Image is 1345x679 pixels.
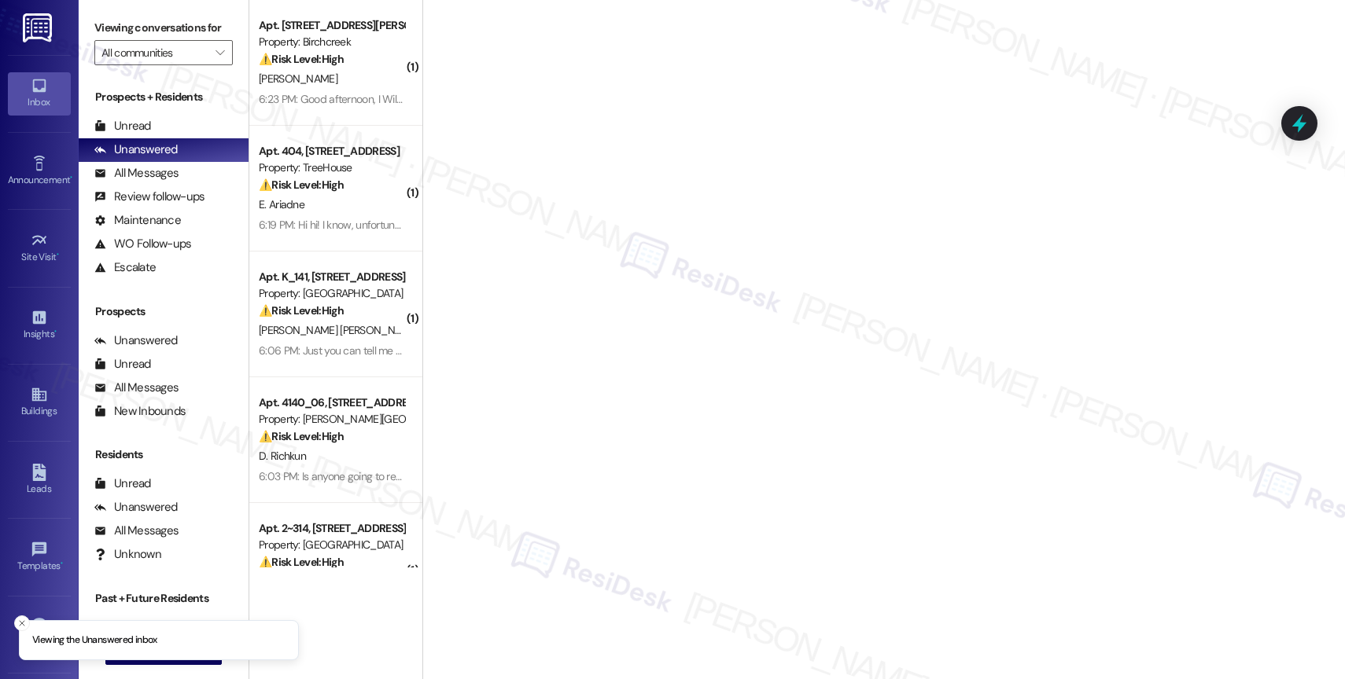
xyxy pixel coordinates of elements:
div: Apt. 2~314, [STREET_ADDRESS][PERSON_NAME] [259,520,404,537]
div: 6:03 PM: Is anyone going to respond to me??? [259,469,469,483]
button: Close toast [14,615,30,631]
div: Property: [PERSON_NAME][GEOGRAPHIC_DATA][PERSON_NAME] [259,411,404,428]
div: Apt. 4140_06, [STREET_ADDRESS] [259,395,404,411]
div: Property: TreeHouse [259,160,404,176]
div: Unknown [94,546,161,563]
strong: ⚠️ Risk Level: High [259,52,344,66]
span: • [70,172,72,183]
span: E. Ariadne [259,197,304,211]
a: Templates • [8,536,71,578]
a: Account [8,613,71,655]
div: All Messages [94,523,179,539]
div: Unanswered [94,332,178,349]
span: • [57,249,59,260]
div: WO Follow-ups [94,236,191,252]
span: [PERSON_NAME] [259,72,337,86]
div: Prospects + Residents [79,89,249,105]
div: Property: [GEOGRAPHIC_DATA] [259,537,404,553]
a: Site Visit • [8,227,71,270]
div: Property: [GEOGRAPHIC_DATA] [259,285,404,302]
div: Maintenance [94,212,181,229]
div: Unread [94,475,151,492]
div: Review follow-ups [94,189,205,205]
input: All communities [101,40,208,65]
label: Viewing conversations for [94,16,233,40]
div: Unanswered [94,141,178,158]
p: Viewing the Unanswered inbox [32,633,157,648]
span: • [54,326,57,337]
span: • [61,558,63,569]
strong: ⚠️ Risk Level: High [259,555,344,569]
div: All Messages [94,165,179,182]
strong: ⚠️ Risk Level: High [259,429,344,443]
div: Unanswered [94,499,178,516]
img: ResiDesk Logo [23,13,55,42]
div: Apt. 404, [STREET_ADDRESS] [259,143,404,160]
a: Buildings [8,381,71,424]
div: Property: Birchcreek [259,34,404,50]
div: Prospects [79,303,249,320]
span: D. Richkun [259,449,306,463]
div: New Inbounds [94,403,186,420]
i:  [216,46,224,59]
div: 6:06 PM: Just you can tell me total please [259,343,449,358]
strong: ⚠️ Risk Level: High [259,178,344,192]
a: Leads [8,459,71,501]
div: Apt. K_141, [STREET_ADDRESS] [259,269,404,285]
div: Past + Future Residents [79,590,249,607]
span: [PERSON_NAME] [PERSON_NAME] [259,323,418,337]
a: Insights • [8,304,71,347]
div: Unread [94,356,151,373]
a: Inbox [8,72,71,115]
strong: ⚠️ Risk Level: High [259,303,344,317]
div: All Messages [94,380,179,396]
div: 6:19 PM: Hi hi! I know, unfortunately due to some sudden expenses I won't be able to pay it until... [259,218,927,232]
div: Escalate [94,259,156,276]
div: Residents [79,446,249,463]
div: Apt. [STREET_ADDRESS][PERSON_NAME] [259,17,404,34]
div: Unread [94,118,151,134]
